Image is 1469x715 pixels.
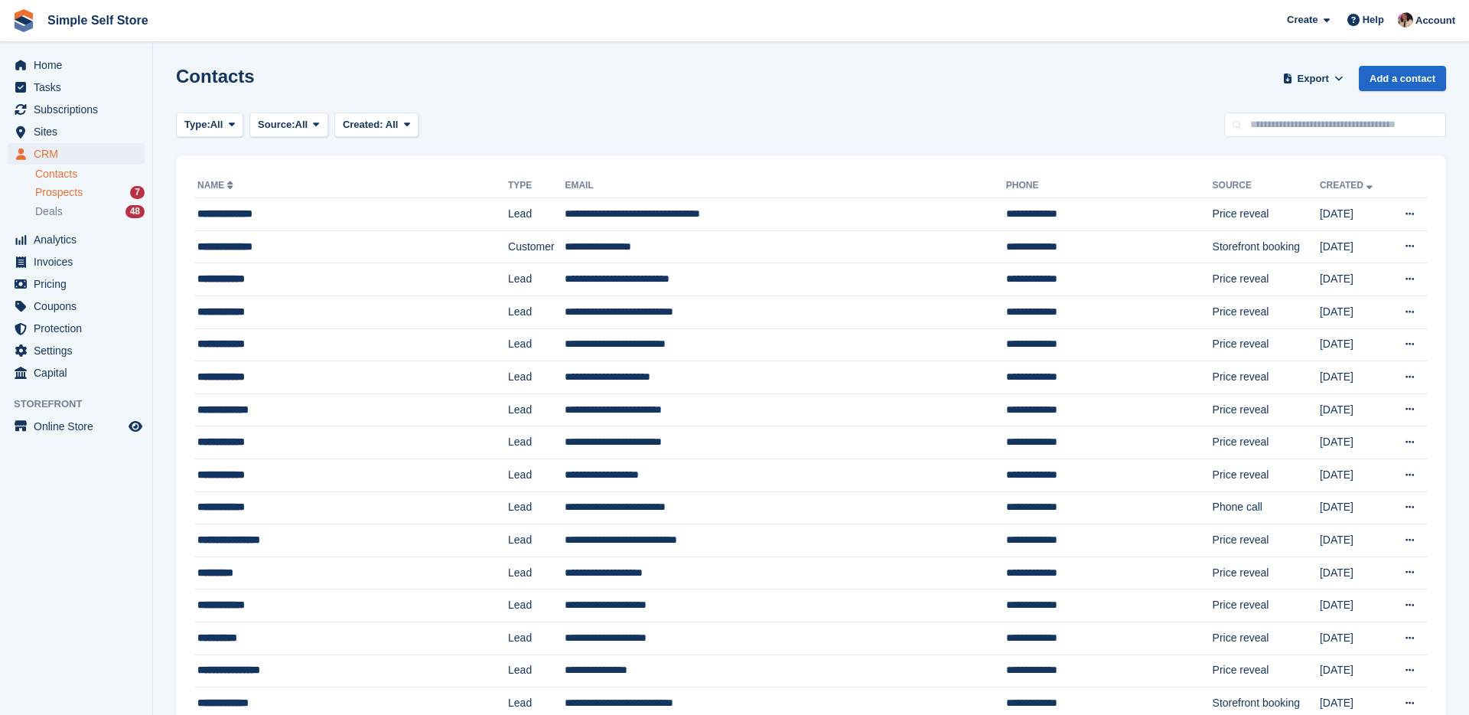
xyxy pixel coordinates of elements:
[1320,557,1389,589] td: [DATE]
[8,143,145,165] a: menu
[508,622,565,655] td: Lead
[508,263,565,296] td: Lead
[508,174,565,198] th: Type
[1213,589,1320,622] td: Price reveal
[1213,524,1320,557] td: Price reveal
[508,459,565,491] td: Lead
[8,54,145,76] a: menu
[1213,174,1320,198] th: Source
[508,230,565,263] td: Customer
[8,318,145,339] a: menu
[34,77,125,98] span: Tasks
[1320,622,1389,655] td: [DATE]
[35,204,145,220] a: Deals 48
[34,416,125,437] span: Online Store
[34,99,125,120] span: Subscriptions
[34,318,125,339] span: Protection
[334,113,419,138] button: Created: All
[41,8,155,33] a: Simple Self Store
[508,655,565,687] td: Lead
[8,340,145,361] a: menu
[1213,426,1320,459] td: Price reveal
[1320,230,1389,263] td: [DATE]
[508,393,565,426] td: Lead
[8,416,145,437] a: menu
[8,273,145,295] a: menu
[1320,589,1389,622] td: [DATE]
[249,113,328,138] button: Source: All
[1213,328,1320,361] td: Price reveal
[126,417,145,436] a: Preview store
[1320,491,1389,524] td: [DATE]
[1320,198,1389,231] td: [DATE]
[1363,12,1384,28] span: Help
[1298,71,1329,87] span: Export
[1320,361,1389,394] td: [DATE]
[176,66,255,87] h1: Contacts
[1398,12,1413,28] img: Scott McCutcheon
[8,295,145,317] a: menu
[34,143,125,165] span: CRM
[1320,295,1389,328] td: [DATE]
[508,426,565,459] td: Lead
[1320,655,1389,687] td: [DATE]
[1287,12,1318,28] span: Create
[35,167,145,181] a: Contacts
[8,229,145,250] a: menu
[508,557,565,589] td: Lead
[210,117,223,132] span: All
[1213,491,1320,524] td: Phone call
[8,99,145,120] a: menu
[34,273,125,295] span: Pricing
[35,184,145,201] a: Prospects 7
[8,121,145,142] a: menu
[1213,393,1320,426] td: Price reveal
[1213,198,1320,231] td: Price reveal
[34,251,125,273] span: Invoices
[1320,263,1389,296] td: [DATE]
[34,121,125,142] span: Sites
[508,524,565,557] td: Lead
[508,361,565,394] td: Lead
[1320,393,1389,426] td: [DATE]
[258,117,295,132] span: Source:
[14,397,152,412] span: Storefront
[1213,263,1320,296] td: Price reveal
[197,180,236,191] a: Name
[8,362,145,384] a: menu
[508,198,565,231] td: Lead
[34,54,125,76] span: Home
[1213,655,1320,687] td: Price reveal
[1359,66,1446,91] a: Add a contact
[1320,524,1389,557] td: [DATE]
[184,117,210,132] span: Type:
[176,113,243,138] button: Type: All
[508,491,565,524] td: Lead
[125,205,145,218] div: 48
[130,186,145,199] div: 7
[1415,13,1455,28] span: Account
[1320,180,1376,191] a: Created
[8,251,145,273] a: menu
[34,340,125,361] span: Settings
[508,295,565,328] td: Lead
[1213,230,1320,263] td: Storefront booking
[343,119,383,130] span: Created:
[508,328,565,361] td: Lead
[12,9,35,32] img: stora-icon-8386f47178a22dfd0bd8f6a31ec36ba5ce8667c1dd55bd0f319d3a0aa187defe.svg
[1213,361,1320,394] td: Price reveal
[1213,295,1320,328] td: Price reveal
[35,185,83,200] span: Prospects
[1320,426,1389,459] td: [DATE]
[34,362,125,384] span: Capital
[1320,459,1389,491] td: [DATE]
[34,295,125,317] span: Coupons
[34,229,125,250] span: Analytics
[386,119,399,130] span: All
[1006,174,1213,198] th: Phone
[1213,622,1320,655] td: Price reveal
[35,204,63,219] span: Deals
[1213,557,1320,589] td: Price reveal
[8,77,145,98] a: menu
[1279,66,1347,91] button: Export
